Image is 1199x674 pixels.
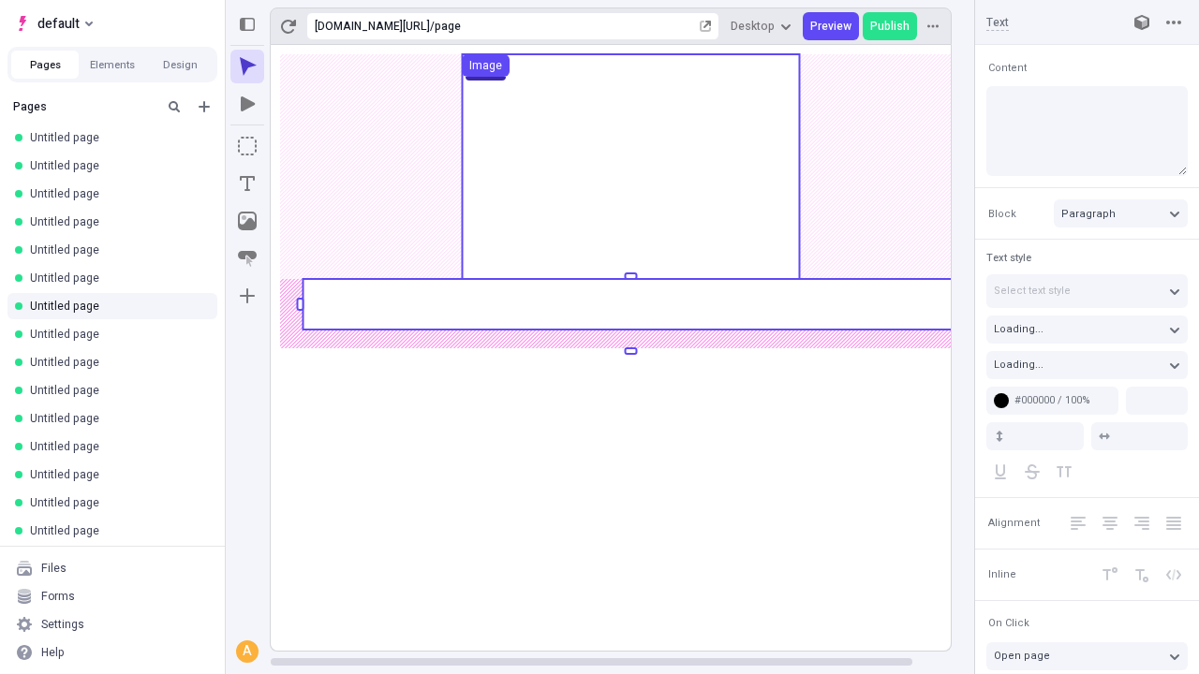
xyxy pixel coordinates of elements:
button: Pages [11,51,79,79]
button: Elements [79,51,146,79]
div: Untitled page [30,327,202,342]
button: Inline [984,564,1020,586]
button: Design [146,51,214,79]
div: Untitled page [30,271,202,286]
button: Select text style [986,274,1188,308]
div: Untitled page [30,214,202,229]
div: Untitled page [30,439,202,454]
span: Loading... [994,357,1044,373]
button: Alignment [984,512,1044,535]
button: #000000 / 100% [986,387,1118,415]
button: Left Align [1064,509,1092,537]
span: On Click [988,616,1029,630]
div: Untitled page [30,495,202,510]
span: Desktop [731,19,775,34]
span: Inline [988,567,1016,581]
button: Add new [193,95,215,118]
button: On Click [984,612,1033,635]
div: / [430,19,435,34]
button: Content [984,56,1030,79]
div: Untitled page [30,411,202,426]
span: Alignment [988,516,1040,530]
div: #000000 / 100% [1014,393,1111,407]
button: Publish [863,12,917,40]
div: Untitled page [30,383,202,398]
div: Untitled page [30,242,202,257]
div: A [238,642,257,661]
button: Subscript [1128,561,1156,589]
div: Files [41,561,67,576]
input: Text [986,14,1109,31]
div: page [435,19,696,34]
button: Block [984,202,1020,225]
div: Untitled page [30,299,202,314]
div: Untitled page [30,130,202,145]
button: Preview [803,12,859,40]
div: Untitled page [30,523,202,538]
span: Open page [994,648,1050,664]
button: Desktop [723,12,799,40]
span: Text style [986,250,1031,266]
button: Image [230,204,264,238]
button: Button [230,242,264,275]
button: Text [230,167,264,200]
button: Image [462,54,510,77]
div: Untitled page [30,158,202,173]
button: Paragraph [1054,199,1188,227]
div: Help [41,645,65,660]
div: Pages [13,99,155,114]
button: Loading... [986,315,1188,344]
div: Untitled page [30,186,202,201]
span: Paragraph [1061,206,1116,222]
span: Block [988,207,1016,221]
button: Code [1160,561,1188,589]
button: Justify [1160,509,1188,537]
span: Select text style [994,283,1071,299]
span: Loading... [994,321,1044,337]
div: Forms [41,589,75,604]
span: Content [988,61,1027,75]
span: Preview [810,19,851,34]
button: Loading... [986,351,1188,379]
div: Untitled page [30,467,202,482]
div: Untitled page [30,355,202,370]
button: Center Align [1096,509,1124,537]
div: Image [469,58,502,73]
button: Open page [986,642,1188,670]
span: Publish [870,19,910,34]
button: Right Align [1128,509,1156,537]
button: Superscript [1096,561,1124,589]
button: Box [230,129,264,163]
div: [URL][DOMAIN_NAME] [315,19,430,34]
span: default [37,12,80,35]
button: Select site [7,9,100,37]
div: Settings [41,617,84,632]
